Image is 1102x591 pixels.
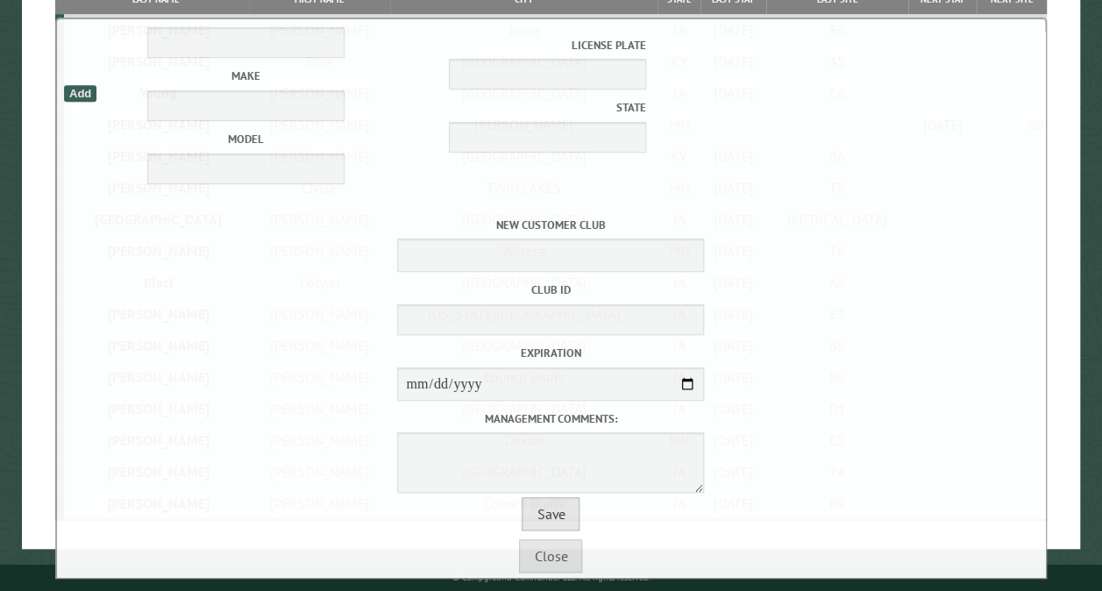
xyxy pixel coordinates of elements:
small: © Campground Commander LLC. All rights reserved. [452,572,651,583]
label: Expiration [61,345,1041,361]
label: Model [115,131,378,147]
label: Club ID [61,281,1041,298]
label: Management comments: [61,410,1041,427]
td: IA [658,14,700,46]
td: [PERSON_NAME] [64,14,249,46]
label: State [383,99,646,116]
label: Make [115,68,378,84]
div: Add [64,85,96,102]
label: License Plate [383,37,646,53]
label: New customer club [61,217,1041,233]
td: [PERSON_NAME] [249,14,390,46]
button: Close [519,539,582,573]
button: Save [522,497,579,530]
td: Ionia [390,14,658,46]
td: E4 [766,14,909,46]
